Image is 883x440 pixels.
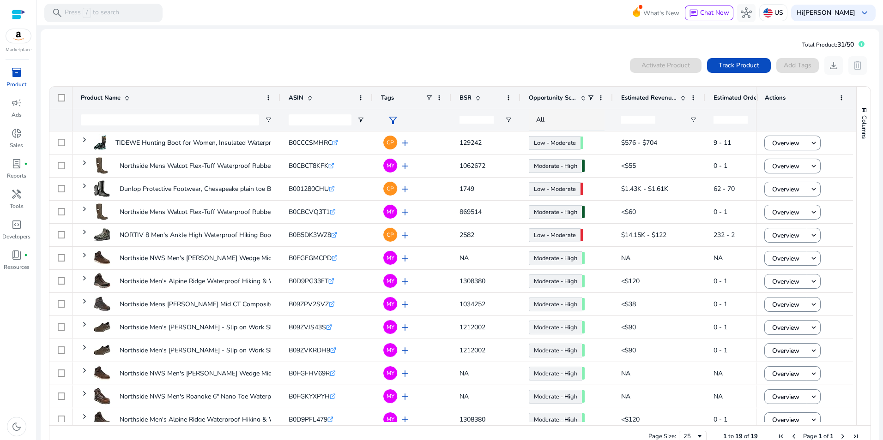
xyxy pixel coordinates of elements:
span: $14.15K - $122 [621,231,666,239]
p: Sales [10,141,23,149]
mat-icon: keyboard_arrow_down [810,346,818,355]
span: chat [689,9,698,18]
span: All [536,115,544,124]
span: 64.43 [582,275,585,287]
span: 0 - 1 [714,277,727,285]
button: Overview [764,366,807,381]
span: Actions [765,94,786,102]
p: TIDEWE Hunting Boot for Women, Insulated Waterproof Sturdy Women's... [115,133,335,152]
span: What's New [643,5,679,21]
button: Open Filter Menu [505,116,512,124]
span: / [83,8,91,18]
img: 41Ia9eYyo4L._AC_US40_.jpg [94,411,110,428]
img: 41Ia9eYyo4L._AC_US40_.jpg [94,273,110,289]
span: <$55 [621,161,636,170]
mat-icon: keyboard_arrow_down [810,254,818,262]
span: 55.07 [581,137,583,149]
span: NA [621,392,630,401]
span: fiber_manual_record [24,253,28,257]
span: Chat Now [700,8,729,17]
span: add [399,299,411,310]
a: Low - Moderate [529,136,581,150]
span: Overview [772,318,799,337]
a: Moderate - High [529,321,582,334]
span: add [399,276,411,287]
p: Resources [4,263,30,271]
p: Hi [797,10,855,16]
p: Northside Men's [PERSON_NAME] - Slip on Work Shoes. All-Day Memory... [120,341,339,360]
span: Overview [772,272,799,291]
button: Overview [764,228,807,243]
span: 65.09 [582,298,585,310]
p: Northside NWS Men's [PERSON_NAME] Wedge Mid Waterproof Soft Toe leather... [120,364,359,383]
span: 69.31 [582,367,585,380]
span: MY [387,347,394,353]
button: Overview [764,389,807,404]
span: 48.97 [581,183,583,195]
span: <$90 [621,323,636,332]
button: Open Filter Menu [689,116,697,124]
span: Overview [772,387,799,406]
mat-icon: keyboard_arrow_down [810,392,818,401]
span: NA [621,254,630,262]
input: ASIN Filter Input [289,114,351,125]
span: NA [621,369,630,378]
img: 41f34bINLBL._AC_US40_.jpg [94,250,110,266]
span: 1308380 [460,277,485,285]
a: Moderate - High [529,413,582,427]
span: add [399,368,411,379]
span: 1034252 [460,300,485,309]
div: Last Page [852,433,859,440]
button: Overview [764,297,807,312]
input: Product Name Filter Input [81,114,259,125]
p: Northside Men's [PERSON_NAME] - Slip on Work Shoes. All-Day Memory... [120,318,339,337]
span: Columns [860,115,868,139]
span: Overview [772,157,799,176]
span: 0 - 1 [714,323,727,332]
span: inventory_2 [11,67,22,78]
span: 64.43 [582,413,585,426]
a: Moderate - High [529,367,582,381]
img: 31kq1pwga3L._AC_US40_.jpg [94,203,110,220]
span: Total Product: [802,41,837,48]
a: Low - Moderate [529,182,581,196]
button: chatChat Now [685,6,733,20]
button: Overview [764,343,807,358]
button: Overview [764,251,807,266]
b: [PERSON_NAME] [803,8,855,17]
span: Overview [772,341,799,360]
span: 0 - 1 [714,346,727,355]
span: add [399,391,411,402]
button: Open Filter Menu [265,116,272,124]
mat-icon: keyboard_arrow_down [810,323,818,332]
span: Overview [772,364,799,383]
p: Northside NWS Men's Roanoke 6" Nano Toe Waterproof Goodyear welt... [120,387,332,406]
span: Opportunity Score [529,94,577,102]
span: 69.31 [582,252,585,264]
button: Track Product [707,58,771,73]
span: 0 - 1 [714,208,727,216]
button: hub [737,4,756,22]
span: Overview [772,410,799,429]
span: hub [741,7,752,18]
div: Next Page [839,433,847,440]
span: Overview [772,226,799,245]
span: CP [387,186,394,191]
span: 70.13 [582,206,585,218]
span: Overview [772,203,799,222]
p: Northside Mens [PERSON_NAME] Mid CT Composite Toe Waterproof Work Boots... [120,295,361,314]
p: Ads [12,111,22,119]
span: fiber_manual_record [24,162,28,166]
mat-icon: keyboard_arrow_down [810,139,818,147]
span: 1749 [460,184,474,193]
span: filter_alt [387,115,399,126]
span: CP [387,232,394,238]
a: Moderate - High [529,344,582,357]
button: Overview [764,320,807,335]
span: search [52,7,63,18]
span: MY [387,370,394,376]
p: Northside Mens Walcot Flex-Tuff Waterproof Rubber Boot- All-Day... [120,156,319,175]
span: Overview [772,134,799,153]
span: lab_profile [11,158,22,169]
p: Northside Mens Walcot Flex-Tuff Waterproof Rubber Boot- All-Day... [120,202,319,221]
